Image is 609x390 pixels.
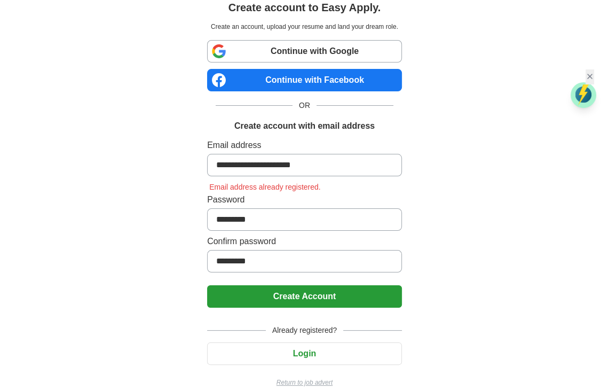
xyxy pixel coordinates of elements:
p: Create an account, upload your resume and land your dream role. [209,22,400,32]
a: Continue with Google [207,40,402,63]
span: Email address already registered. [207,183,323,191]
a: Continue with Facebook [207,69,402,91]
span: Already registered? [266,325,343,336]
button: Login [207,342,402,365]
h1: Create account with email address [234,120,375,132]
a: Login [207,349,402,358]
a: Return to job advert [207,378,402,387]
label: Email address [207,139,402,152]
label: Password [207,193,402,206]
button: Create Account [207,285,402,308]
label: Confirm password [207,235,402,248]
span: OR [292,100,317,111]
